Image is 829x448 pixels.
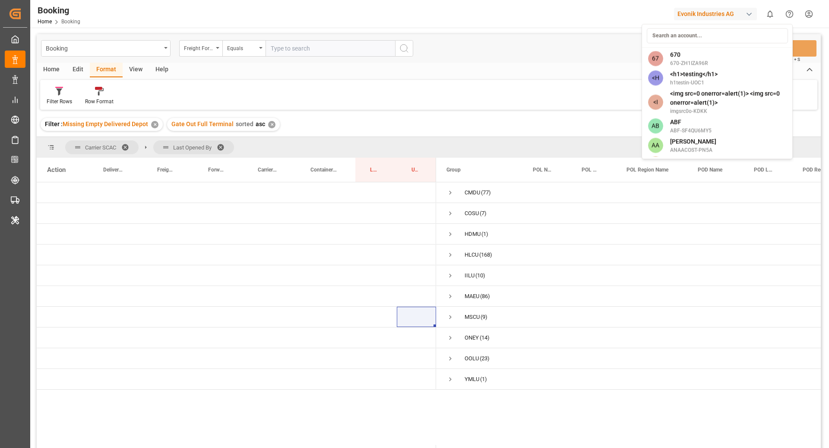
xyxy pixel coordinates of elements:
[648,70,663,86] span: <H
[670,146,716,154] span: ANAACOST-PN5A
[648,156,663,172] span: AA
[648,95,663,110] span: <I
[670,59,708,67] span: 670-ZH1IZA96R
[648,51,663,66] span: 67
[670,137,716,146] span: [PERSON_NAME]
[670,70,718,79] span: <h1>testing</h1>
[670,50,708,59] span: 670
[647,28,788,43] input: Search an account...
[670,118,712,127] span: ABF
[670,107,787,115] span: imgsrc0o-KDKK
[670,127,712,134] span: ABF-SF4QU6MY5
[648,138,663,153] span: AA
[670,79,718,86] span: h1testin-UOC1
[648,118,663,133] span: AB
[670,89,787,107] span: <img src=0 onerror=alert(1)> <img src=0 onerror=alert(1)>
